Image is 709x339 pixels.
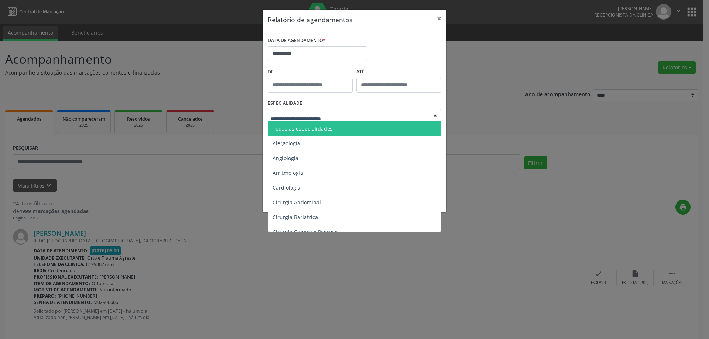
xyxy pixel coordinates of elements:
span: Cirurgia Bariatrica [273,214,318,221]
label: ESPECIALIDADE [268,98,302,109]
span: Arritmologia [273,169,303,176]
h5: Relatório de agendamentos [268,15,352,24]
span: Todas as especialidades [273,125,333,132]
button: Close [432,10,446,28]
span: Alergologia [273,140,300,147]
span: Cirurgia Abdominal [273,199,321,206]
label: DATA DE AGENDAMENTO [268,35,326,46]
label: De [268,66,353,78]
span: Angiologia [273,155,298,162]
span: Cirurgia Cabeça e Pescoço [273,228,338,235]
span: Cardiologia [273,184,301,191]
label: ATÉ [356,66,441,78]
